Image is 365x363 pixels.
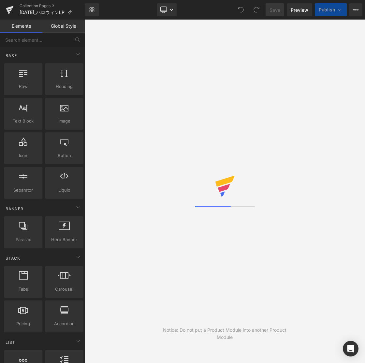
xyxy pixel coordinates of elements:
[5,255,21,261] span: Stack
[85,3,99,16] a: New Library
[47,83,81,90] span: Heading
[291,7,308,13] span: Preview
[5,52,18,59] span: Base
[20,10,65,15] span: [DATE]_ハロウィンLP
[234,3,247,16] button: Undo
[47,286,81,293] span: Carousel
[5,339,16,345] span: List
[315,3,347,16] button: Publish
[42,20,85,33] a: Global Style
[349,3,362,16] button: More
[287,3,312,16] a: Preview
[6,83,40,90] span: Row
[6,152,40,159] span: Icon
[343,341,358,356] div: Open Intercom Messenger
[47,118,81,124] span: Image
[20,3,85,8] a: Collection Pages
[270,7,280,13] span: Save
[47,236,81,243] span: Hero Banner
[250,3,263,16] button: Redo
[47,187,81,194] span: Liquid
[6,320,40,327] span: Pricing
[5,206,24,212] span: Banner
[6,187,40,194] span: Separator
[154,327,295,341] div: Notice: Do not put a Product Module into another Product Module
[47,320,81,327] span: Accordion
[6,286,40,293] span: Tabs
[47,152,81,159] span: Button
[6,118,40,124] span: Text Block
[319,7,335,12] span: Publish
[6,236,40,243] span: Parallax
